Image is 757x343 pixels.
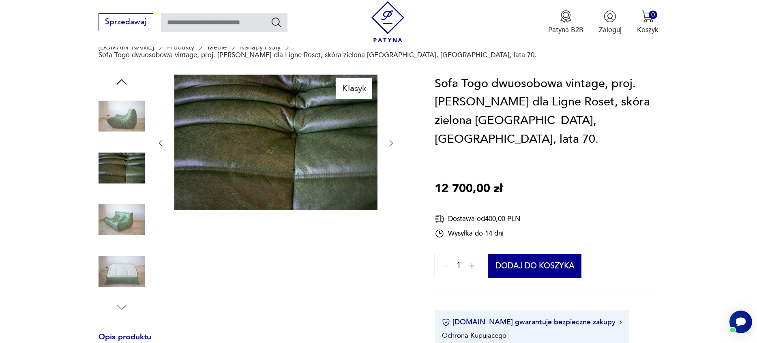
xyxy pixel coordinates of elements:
[488,254,582,278] button: Dodaj do koszyka
[619,320,622,324] img: Ikona strzałki w prawo
[442,331,506,340] li: Ochrona Kupującego
[548,10,583,34] a: Ikona medaluPatyna B2B
[435,180,502,198] p: 12 700,00 zł
[167,43,194,51] a: Produkty
[435,75,659,148] h1: Sofa Togo dwuosobowa vintage, proj. [PERSON_NAME] dla Ligne Roset, skóra zielona [GEOGRAPHIC_DATA...
[729,311,752,333] iframe: Smartsupp widget button
[270,16,282,28] button: Szukaj
[457,263,461,269] span: 1
[99,145,145,191] img: Zdjęcie produktu Sofa Togo dwuosobowa vintage, proj. M. Ducaroy dla Ligne Roset, skóra zielona du...
[641,10,654,23] img: Ikona koszyka
[99,93,145,139] img: Zdjęcie produktu Sofa Togo dwuosobowa vintage, proj. M. Ducaroy dla Ligne Roset, skóra zielona du...
[548,10,583,34] button: Patyna B2B
[442,318,450,326] img: Ikona certyfikatu
[604,10,616,23] img: Ikonka użytkownika
[649,11,657,19] div: 0
[435,229,520,238] div: Wysyłka do 14 dni
[367,1,408,42] img: Patyna - sklep z meblami i dekoracjami vintage
[637,25,658,34] p: Koszyk
[599,25,622,34] p: Zaloguj
[99,19,153,26] a: Sprzedawaj
[637,10,658,34] button: 0Koszyk
[99,51,536,59] p: Sofa Togo dwuosobowa vintage, proj. [PERSON_NAME] dla Ligne Roset, skóra zielona [GEOGRAPHIC_DATA...
[99,43,154,51] a: [DOMAIN_NAME]
[240,43,281,51] a: Kanapy i sofy
[560,10,572,23] img: Ikona medalu
[336,78,372,99] div: Klasyk
[174,75,377,210] img: Zdjęcie produktu Sofa Togo dwuosobowa vintage, proj. M. Ducaroy dla Ligne Roset, skóra zielona du...
[208,43,227,51] a: Meble
[435,214,520,224] div: Dostawa od 400,00 PLN
[99,13,153,31] button: Sprzedawaj
[435,214,444,224] img: Ikona dostawy
[442,317,622,327] button: [DOMAIN_NAME] gwarantuje bezpieczne zakupy
[599,10,622,34] button: Zaloguj
[99,197,145,243] img: Zdjęcie produktu Sofa Togo dwuosobowa vintage, proj. M. Ducaroy dla Ligne Roset, skóra zielona du...
[548,25,583,34] p: Patyna B2B
[99,248,145,294] img: Zdjęcie produktu Sofa Togo dwuosobowa vintage, proj. M. Ducaroy dla Ligne Roset, skóra zielona du...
